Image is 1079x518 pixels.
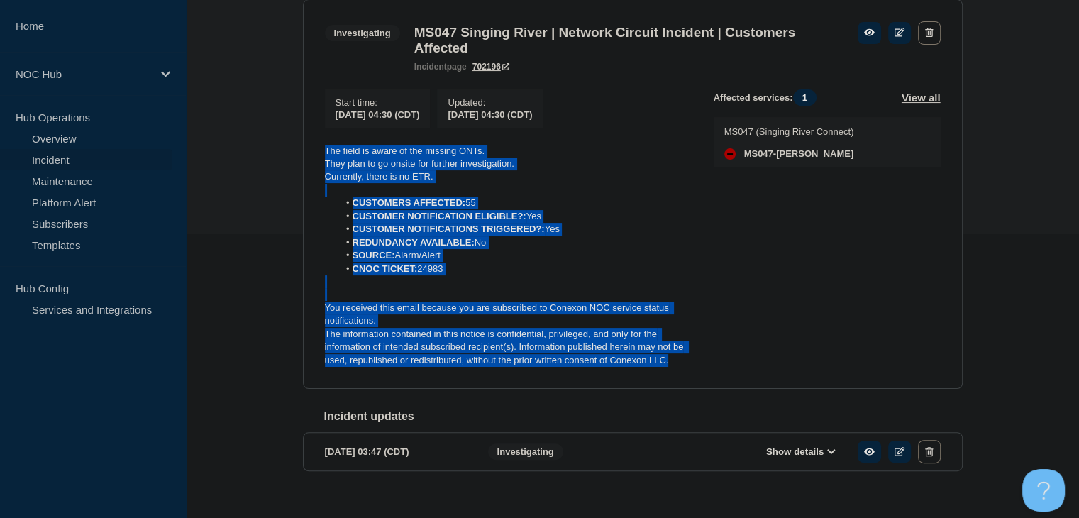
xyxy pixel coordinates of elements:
[724,126,854,137] p: MS047 (Singing River Connect)
[336,97,420,108] p: Start time :
[338,249,691,262] li: Alarm/Alert
[353,237,475,248] strong: REDUNDANCY AVAILABLE:
[325,170,691,183] p: Currently, there is no ETR.
[325,302,691,328] p: You received this email because you are subscribed to Conexon NOC service status notifications.
[353,211,526,221] strong: CUSTOMER NOTIFICATION ELIGIBLE?:
[414,25,843,56] h3: MS047 Singing River | Network Circuit Incident | Customers Affected
[325,145,691,158] p: The field is aware of the missing ONTs.
[338,210,691,223] li: Yes
[353,197,466,208] strong: CUSTOMERS AFFECTED:
[325,25,400,41] span: Investigating
[448,97,532,108] p: Updated :
[353,263,418,274] strong: CNOC TICKET:
[336,109,420,120] span: [DATE] 04:30 (CDT)
[338,197,691,209] li: 55
[353,250,395,260] strong: SOURCE:
[325,440,467,463] div: [DATE] 03:47 (CDT)
[488,443,563,460] span: Investigating
[724,148,736,160] div: down
[338,263,691,275] li: 24983
[353,224,545,234] strong: CUSTOMER NOTIFICATIONS TRIGGERED?:
[762,446,840,458] button: Show details
[744,148,854,160] span: MS047-[PERSON_NAME]
[16,68,152,80] p: NOC Hub
[414,62,467,72] p: page
[338,236,691,249] li: No
[338,223,691,236] li: Yes
[325,328,691,367] p: The information contained in this notice is confidential, privileged, and only for the informatio...
[714,89,824,106] span: Affected services:
[902,89,941,106] button: View all
[325,158,691,170] p: They plan to go onsite for further investigation.
[793,89,817,106] span: 1
[448,108,532,120] div: [DATE] 04:30 (CDT)
[1022,469,1065,512] iframe: Help Scout Beacon - Open
[324,410,963,423] h2: Incident updates
[414,62,447,72] span: incident
[472,62,509,72] a: 702196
